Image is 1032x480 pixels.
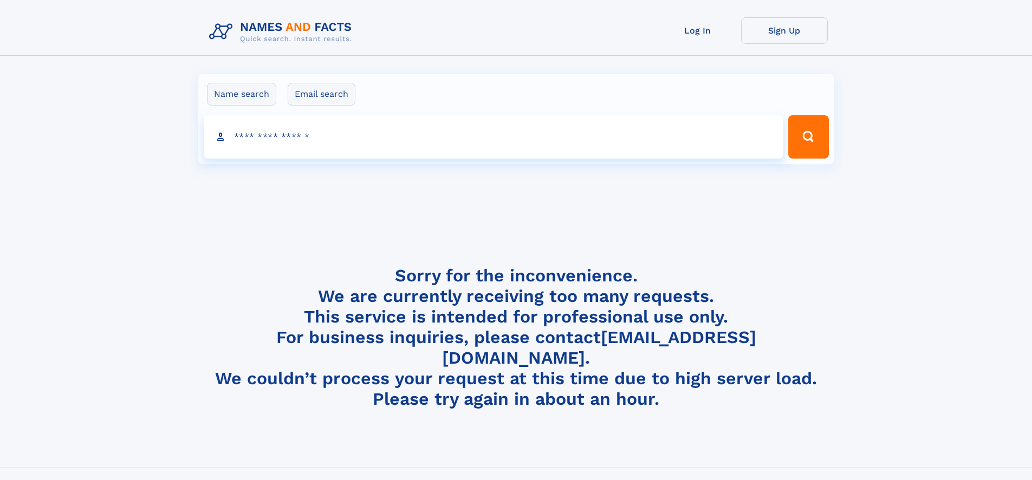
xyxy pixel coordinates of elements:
[288,83,355,106] label: Email search
[204,115,784,159] input: search input
[741,17,828,44] a: Sign Up
[207,83,276,106] label: Name search
[654,17,741,44] a: Log In
[442,327,756,368] a: [EMAIL_ADDRESS][DOMAIN_NAME]
[205,265,828,410] h4: Sorry for the inconvenience. We are currently receiving too many requests. This service is intend...
[205,17,361,47] img: Logo Names and Facts
[788,115,828,159] button: Search Button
